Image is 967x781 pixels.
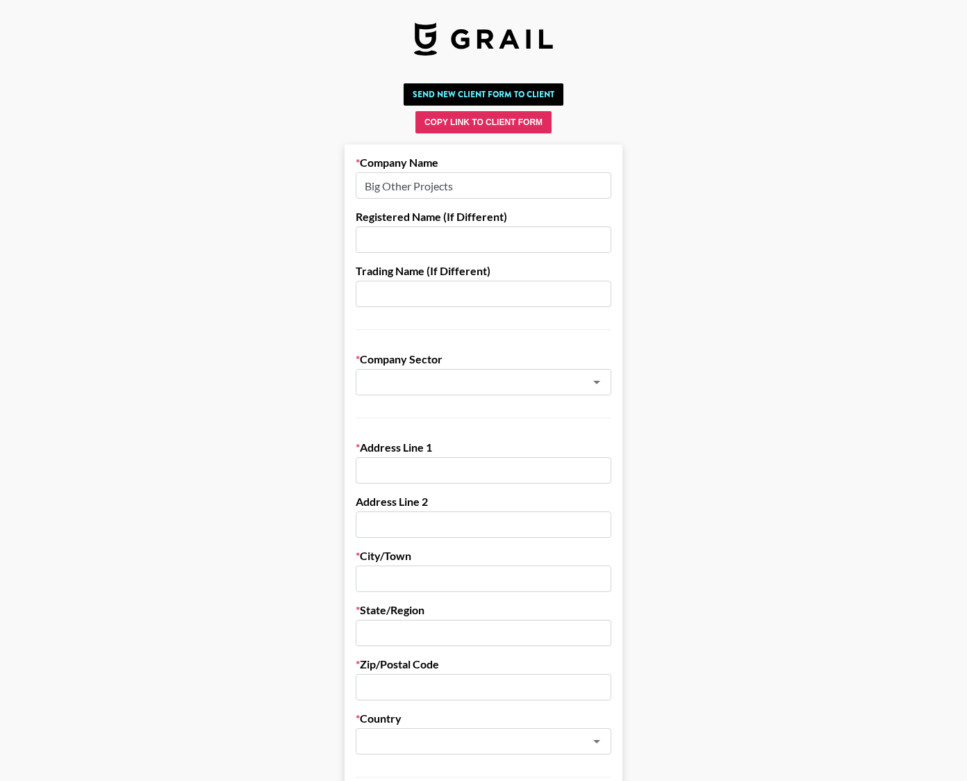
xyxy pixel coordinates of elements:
label: State/Region [356,603,611,617]
button: Send New Client Form to Client [404,83,563,106]
label: Address Line 1 [356,441,611,454]
label: Address Line 2 [356,495,611,509]
label: Country [356,712,611,725]
img: Grail Talent Logo [414,22,553,56]
button: Open [587,372,606,392]
label: Company Sector [356,352,611,366]
button: Open [587,732,606,751]
button: Copy Link to Client Form [415,111,552,133]
label: Trading Name (If Different) [356,264,611,278]
label: Registered Name (If Different) [356,210,611,224]
label: Zip/Postal Code [356,657,611,671]
label: Company Name [356,156,611,170]
label: City/Town [356,549,611,563]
